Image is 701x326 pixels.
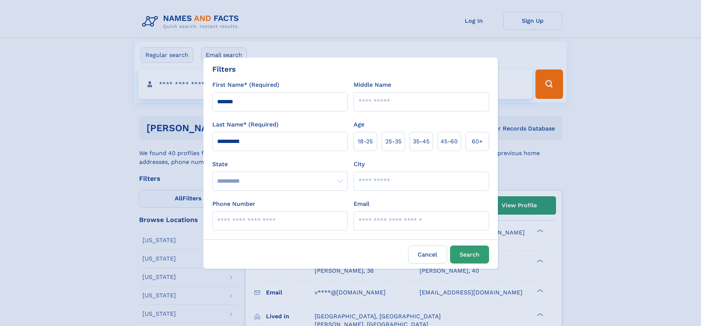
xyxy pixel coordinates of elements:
label: Age [354,120,364,129]
span: 18‑25 [358,137,373,146]
span: 60+ [472,137,483,146]
label: State [212,160,348,169]
div: Filters [212,64,236,75]
label: Cancel [408,246,447,264]
label: Last Name* (Required) [212,120,279,129]
label: Email [354,200,369,208]
button: Search [450,246,489,264]
label: City [354,160,365,169]
label: Phone Number [212,200,255,208]
span: 25‑35 [385,137,401,146]
span: 35‑45 [413,137,429,146]
label: First Name* (Required) [212,80,279,89]
span: 45‑60 [440,137,458,146]
label: Middle Name [354,80,391,89]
